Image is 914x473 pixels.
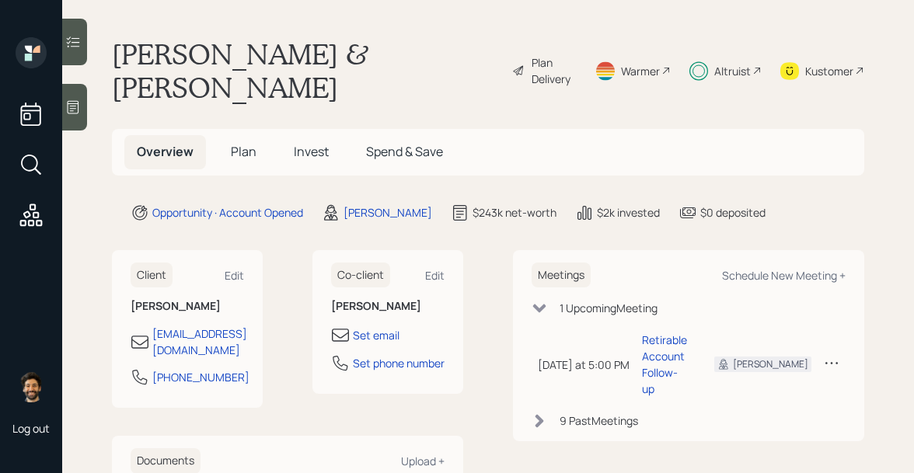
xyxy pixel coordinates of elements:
[473,204,556,221] div: $243k net-worth
[131,263,173,288] h6: Client
[597,204,660,221] div: $2k invested
[137,143,194,160] span: Overview
[294,143,329,160] span: Invest
[152,204,303,221] div: Opportunity · Account Opened
[16,371,47,402] img: eric-schwartz-headshot.png
[532,54,576,87] div: Plan Delivery
[225,268,244,283] div: Edit
[642,332,689,397] div: Retirable Account Follow-up
[112,37,500,104] h1: [PERSON_NAME] & [PERSON_NAME]
[722,268,846,283] div: Schedule New Meeting +
[231,143,256,160] span: Plan
[152,369,249,385] div: [PHONE_NUMBER]
[12,421,50,436] div: Log out
[700,204,766,221] div: $0 deposited
[152,325,247,358] div: [EMAIL_ADDRESS][DOMAIN_NAME]
[560,412,638,429] div: 9 Past Meeting s
[714,63,751,79] div: Altruist
[733,357,808,371] div: [PERSON_NAME]
[331,263,390,288] h6: Co-client
[344,204,432,221] div: [PERSON_NAME]
[353,355,445,371] div: Set phone number
[805,63,853,79] div: Kustomer
[401,454,445,468] div: Upload +
[532,263,591,288] h6: Meetings
[366,143,443,160] span: Spend & Save
[538,356,630,373] div: [DATE] at 5:00 PM
[331,300,445,313] h6: [PERSON_NAME]
[131,300,244,313] h6: [PERSON_NAME]
[425,268,445,283] div: Edit
[560,300,658,316] div: 1 Upcoming Meeting
[621,63,660,79] div: Warmer
[353,327,399,343] div: Set email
